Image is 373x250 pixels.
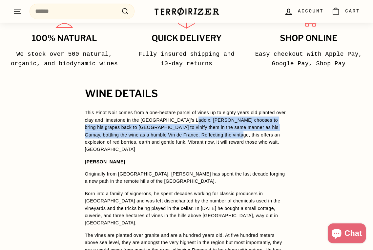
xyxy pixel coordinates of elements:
p: Easy checkout with Apple Pay, Google Pay, Shop Pay [255,50,363,69]
p: We stock over 500 natural, organic, and biodynamic wines [10,50,118,69]
h3: 100% Natural [10,34,118,43]
a: Account [280,2,327,21]
h3: Shop Online [255,34,363,43]
span: Cart [345,8,360,15]
span: Account [298,8,323,15]
span: This Pinot Noir comes from a one-hectare parcel of vines up to eighty years old planted over clay... [85,110,286,152]
p: Born into a family of vignerons, he spent decades working for classic producers in [GEOGRAPHIC_DA... [85,190,288,227]
p: Fully insured shipping and 10-day returns [133,50,240,69]
a: Cart [327,2,364,21]
inbox-online-store-chat: Shopify online store chat [326,223,368,245]
h3: Quick delivery [133,34,240,43]
p: Originally from [GEOGRAPHIC_DATA], [PERSON_NAME] has spent the last decade forging a new path in ... [85,170,288,185]
strong: [PERSON_NAME] [85,159,125,164]
h2: WINE DETAILS [85,88,288,99]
